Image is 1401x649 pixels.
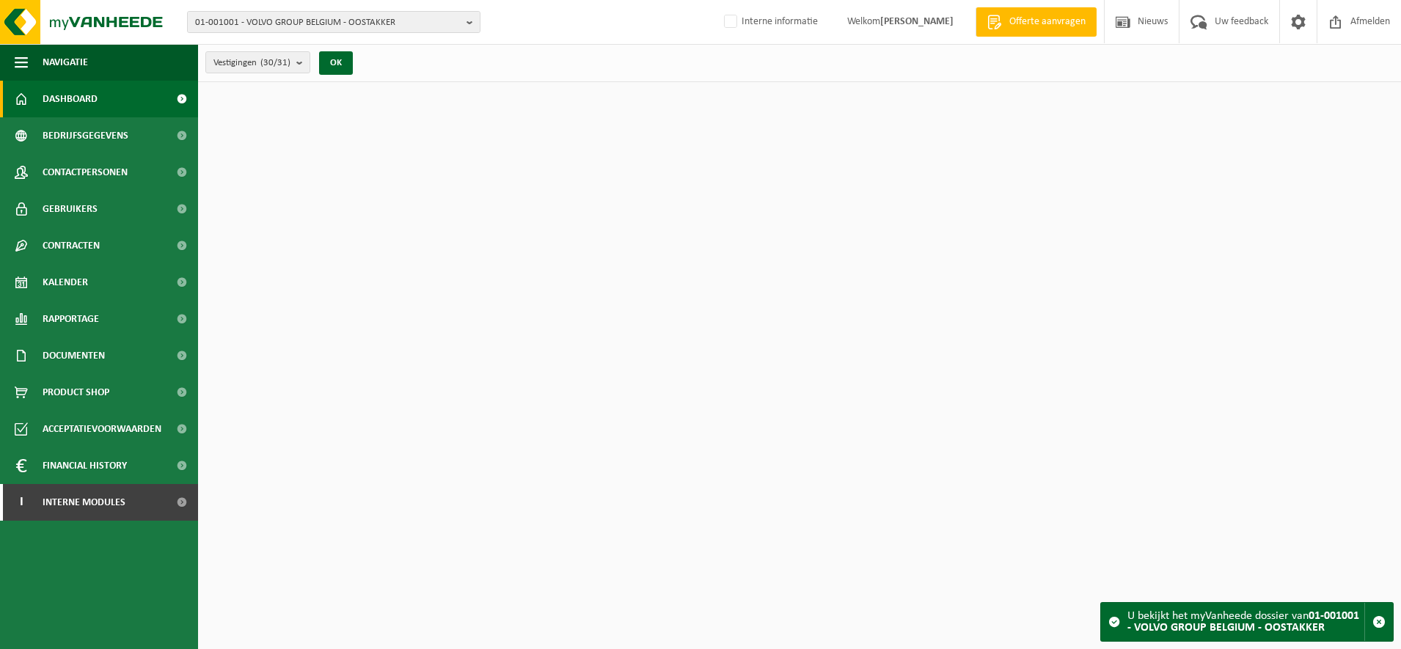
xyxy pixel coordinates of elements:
span: Financial History [43,447,127,484]
strong: 01-001001 - VOLVO GROUP BELGIUM - OOSTAKKER [1127,610,1359,634]
span: Offerte aanvragen [1006,15,1089,29]
span: Acceptatievoorwaarden [43,411,161,447]
strong: [PERSON_NAME] [880,16,954,27]
span: Interne modules [43,484,125,521]
span: Contracten [43,227,100,264]
label: Interne informatie [721,11,818,33]
a: Offerte aanvragen [976,7,1097,37]
span: Navigatie [43,44,88,81]
span: Gebruikers [43,191,98,227]
span: Vestigingen [213,52,290,74]
button: OK [319,51,353,75]
span: Product Shop [43,374,109,411]
div: U bekijkt het myVanheede dossier van [1127,603,1364,641]
span: 01-001001 - VOLVO GROUP BELGIUM - OOSTAKKER [195,12,461,34]
button: 01-001001 - VOLVO GROUP BELGIUM - OOSTAKKER [187,11,480,33]
span: Documenten [43,337,105,374]
button: Vestigingen(30/31) [205,51,310,73]
span: Bedrijfsgegevens [43,117,128,154]
span: Rapportage [43,301,99,337]
count: (30/31) [260,58,290,67]
span: Dashboard [43,81,98,117]
span: Contactpersonen [43,154,128,191]
span: Kalender [43,264,88,301]
span: I [15,484,28,521]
